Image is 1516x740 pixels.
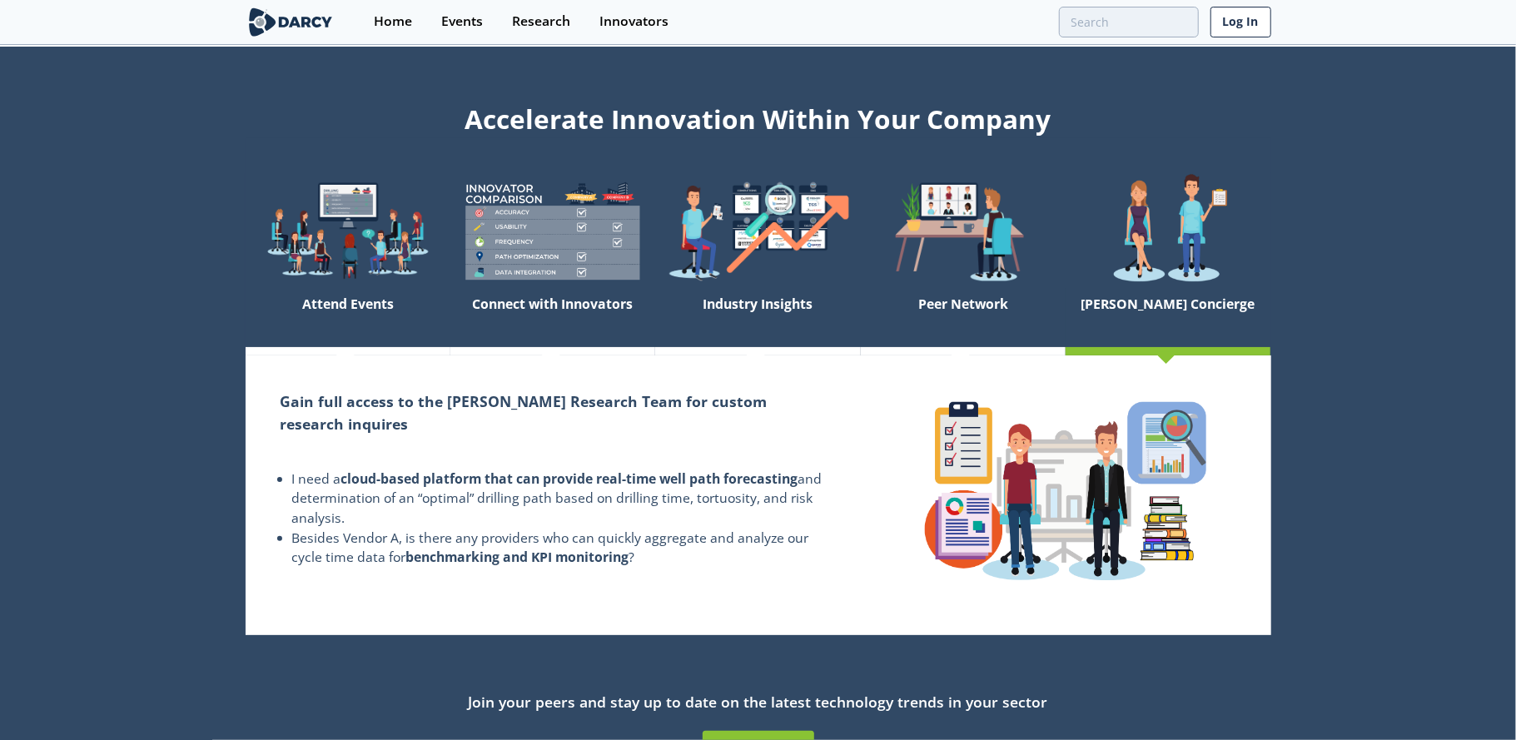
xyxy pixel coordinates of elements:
h2: Gain full access to the [PERSON_NAME] Research Team for custom research inquires [281,390,826,435]
div: Peer Network [861,289,1066,347]
strong: benchmarking and KPI monitoring [406,548,629,566]
li: I need a and determination of an “optimal” drilling path based on drilling time, tortuosity, and ... [292,469,826,529]
li: Besides Vendor A, is there any providers who can quickly aggregate and analyze our cycle time dat... [292,529,826,568]
div: Events [441,15,483,28]
img: welcome-explore-560578ff38cea7c86bcfe544b5e45342.png [246,173,450,289]
div: Attend Events [246,289,450,347]
img: welcome-concierge-wide-20dccca83e9cbdbb601deee24fb8df72.png [1066,173,1270,289]
input: Advanced Search [1059,7,1199,37]
div: Research [512,15,570,28]
div: Home [374,15,412,28]
div: Accelerate Innovation Within Your Company [246,93,1271,138]
img: concierge-details-e70ed233a7353f2f363bd34cf2359179.png [912,389,1220,593]
img: logo-wide.svg [246,7,336,37]
img: welcome-compare-1b687586299da8f117b7ac84fd957760.png [450,173,655,289]
a: Log In [1210,7,1271,37]
div: Industry Insights [655,289,860,347]
img: welcome-attend-b816887fc24c32c29d1763c6e0ddb6e6.png [861,173,1066,289]
div: [PERSON_NAME] Concierge [1066,289,1270,347]
strong: cloud-based platform that can provide real-time well path forecasting [341,469,798,488]
div: Connect with Innovators [450,289,655,347]
div: Innovators [599,15,669,28]
img: welcome-find-a12191a34a96034fcac36f4ff4d37733.png [655,173,860,289]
